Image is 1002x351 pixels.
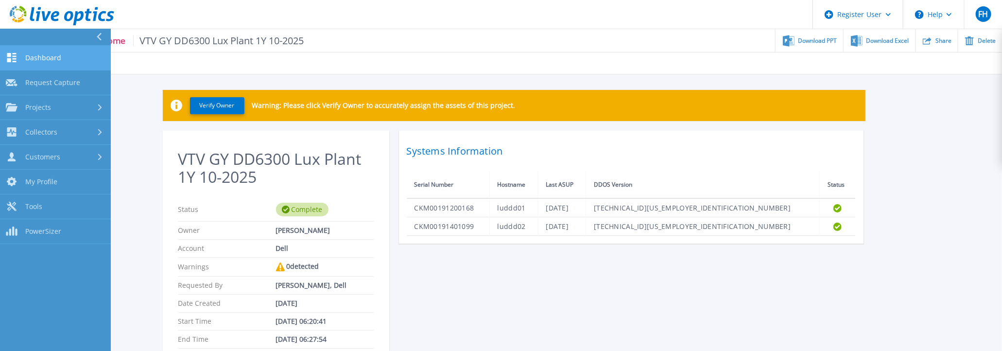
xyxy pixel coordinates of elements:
span: Download Excel [866,38,909,44]
td: luddd02 [489,217,538,236]
span: Projects [25,103,51,112]
span: FH [978,10,988,18]
td: CKM00191200168 [407,198,490,217]
div: [DATE] [276,299,374,307]
span: Share [935,38,951,44]
th: DDOS Version [586,172,820,198]
span: Customers [25,153,60,161]
td: [TECHNICAL_ID][US_EMPLOYER_IDENTIFICATION_NUMBER] [586,198,820,217]
span: Dashboard [25,53,61,62]
p: Warning: Please click Verify Owner to accurately assign the assets of this project. [252,102,516,109]
h2: Systems Information [407,142,856,160]
p: Status [178,203,276,216]
div: [PERSON_NAME], Dell [276,281,374,289]
span: PowerSizer [25,227,61,236]
span: Download PPT [798,38,837,44]
span: Tools [25,202,42,211]
p: Owner [178,227,276,234]
th: Status [819,172,855,198]
p: PPDD Phone Home [47,35,304,46]
td: luddd01 [489,198,538,217]
div: [DATE] 06:20:41 [276,317,374,325]
p: Warnings [178,263,276,271]
div: [PERSON_NAME] [276,227,374,234]
p: Date Created [178,299,276,307]
div: [DATE] 06:27:54 [276,335,374,343]
div: Dell [276,245,374,252]
td: CKM00191401099 [407,217,490,236]
h2: VTV GY DD6300 Lux Plant 1Y 10-2025 [178,150,374,186]
span: Collectors [25,128,57,137]
span: VTV GY DD6300 Lux Plant 1Y 10-2025 [133,35,304,46]
span: Request Capture [25,78,80,87]
button: Verify Owner [190,97,244,114]
span: My Profile [25,177,57,186]
div: Complete [276,203,328,216]
span: Delete [978,38,996,44]
td: [DATE] [538,198,586,217]
th: Hostname [489,172,538,198]
p: Requested By [178,281,276,289]
p: Start Time [178,317,276,325]
p: Account [178,245,276,252]
div: 0 detected [276,263,374,271]
th: Serial Number [407,172,490,198]
td: [DATE] [538,217,586,236]
p: End Time [178,335,276,343]
th: Last ASUP [538,172,586,198]
td: [TECHNICAL_ID][US_EMPLOYER_IDENTIFICATION_NUMBER] [586,217,820,236]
